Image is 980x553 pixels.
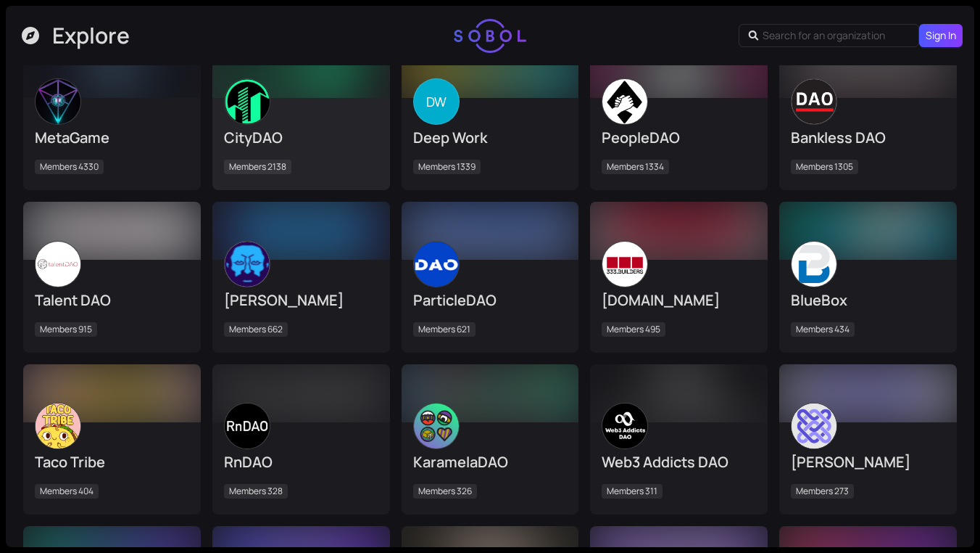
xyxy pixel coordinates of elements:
[792,79,836,124] img: lmUDk-H3qJ.jpeg
[791,484,854,499] span: Members 273
[224,160,291,174] span: Members 2138
[602,404,647,448] img: UnpABtQ3Zx.jpeg
[414,242,459,287] img: uDTZgu9Sd4.jpeg
[35,322,97,337] span: Members 915
[35,128,189,148] div: MetaGame
[602,128,756,148] div: PeopleDAO
[35,160,104,174] span: Members 4330
[224,290,378,311] div: [PERSON_NAME]
[791,160,858,174] span: Members 1305
[792,404,836,448] img: 4YGT2dTgmf.jpeg
[426,78,447,125] span: DW
[35,290,189,311] div: Talent DAO
[224,322,288,337] span: Members 662
[919,24,963,47] button: Sign In
[602,484,663,499] span: Members 311
[602,242,647,287] img: Hkr47vcNha.jpeg
[413,484,477,499] span: Members 326
[791,322,855,337] span: Members 434
[763,28,899,44] input: Search for an organization
[791,452,945,472] div: [PERSON_NAME]
[225,242,270,287] img: 25lKVvWVa9.jpeg
[602,160,669,174] span: Members 1334
[36,404,80,448] img: 8nZjMin_pT.jpeg
[413,290,568,311] div: ParticleDAO
[225,404,270,448] img: 2WhdxMPSNS.jpeg
[413,322,476,337] span: Members 621
[602,322,665,337] span: Members 495
[926,28,956,44] span: Sign In
[35,452,189,472] div: Taco Tribe
[602,290,756,311] div: [DOMAIN_NAME]
[36,79,80,124] img: aKnSD2sDb-.jpeg
[225,79,270,124] img: f7e4GYjvW5.jpeg
[791,290,945,311] div: BlueBox
[224,128,378,148] div: CityDAO
[602,79,647,124] img: knQ1eLGuMR.jpeg
[52,22,134,49] div: Explore
[602,452,756,472] div: Web3 Addicts DAO
[224,452,378,472] div: RnDAO
[414,404,459,448] img: l9yPNbQq4D.jpeg
[413,128,568,148] div: Deep Work
[413,160,481,174] span: Members 1339
[36,242,80,287] img: dGCvpcKdBX.jpeg
[791,128,945,148] div: Bankless DAO
[792,242,836,287] img: l8sH7xtKvx.jpeg
[413,452,568,472] div: KaramelaDAO
[35,484,99,499] span: Members 404
[224,484,288,499] span: Members 328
